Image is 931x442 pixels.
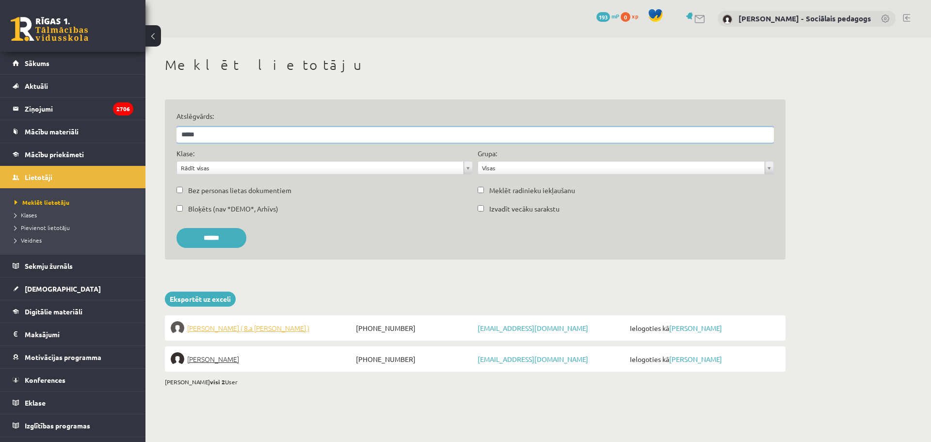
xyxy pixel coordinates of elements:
span: 193 [596,12,610,22]
span: Pievienot lietotāju [15,224,70,231]
label: Meklēt radinieku iekļaušanu [489,185,575,196]
span: Mācību materiāli [25,127,79,136]
a: Konferences [13,369,133,391]
span: Visas [482,162,761,174]
a: Eklase [13,392,133,414]
a: Izglītības programas [13,414,133,437]
span: Izglītības programas [25,421,90,430]
span: [PERSON_NAME] [187,352,239,366]
a: Digitālie materiāli [13,300,133,323]
span: Ielogoties kā [627,321,780,335]
span: Klases [15,211,37,219]
label: Bez personas lietas dokumentiem [188,185,291,196]
span: Mācību priekšmeti [25,150,84,159]
a: Ziņojumi2706 [13,98,133,120]
a: Sekmju žurnāls [13,255,133,277]
label: Izvadīt vecāku sarakstu [489,204,560,214]
a: Pievienot lietotāju [15,223,136,232]
img: Dagnija Gaubšteina - Sociālais pedagogs [722,15,732,24]
a: 193 mP [596,12,619,20]
a: Klases [15,211,136,219]
h1: Meklēt lietotāju [165,57,786,73]
a: [PERSON_NAME] ( 8.a [PERSON_NAME] ) [171,321,353,335]
a: Mācību materiāli [13,120,133,143]
a: [PERSON_NAME] [669,324,722,332]
span: Aktuāli [25,82,48,90]
a: [DEMOGRAPHIC_DATA] [13,278,133,300]
a: Rādīt visas [177,162,472,174]
span: Digitālie materiāli [25,307,82,316]
span: mP [611,12,619,20]
span: Rādīt visas [181,162,460,174]
i: 2706 [113,102,133,115]
a: Rīgas 1. Tālmācības vidusskola [11,17,88,41]
a: [PERSON_NAME] - Sociālais pedagogs [738,14,871,23]
span: Konferences [25,376,65,384]
a: Sākums [13,52,133,74]
a: Veidnes [15,236,136,245]
a: [EMAIL_ADDRESS][DOMAIN_NAME] [478,324,588,332]
span: Sākums [25,59,49,67]
span: Ielogoties kā [627,352,780,366]
a: Visas [478,162,773,174]
span: [PERSON_NAME] ( 8.a [PERSON_NAME] ) [187,321,309,335]
label: Bloķēts (nav *DEMO*, Arhīvs) [188,204,278,214]
label: Klase: [177,148,194,159]
div: [PERSON_NAME] User [165,377,786,386]
span: [DEMOGRAPHIC_DATA] [25,284,101,293]
a: [EMAIL_ADDRESS][DOMAIN_NAME] [478,355,588,363]
span: Motivācijas programma [25,353,101,361]
span: Meklēt lietotāju [15,198,69,206]
legend: Maksājumi [25,323,133,345]
img: Sofija Borsa [171,352,184,366]
a: Maksājumi [13,323,133,345]
a: [PERSON_NAME] [669,355,722,363]
a: Lietotāji [13,166,133,188]
b: visi 2 [210,378,225,386]
span: Veidnes [15,236,42,244]
a: Motivācijas programma [13,346,133,368]
legend: Ziņojumi [25,98,133,120]
a: Meklēt lietotāju [15,198,136,207]
a: Mācību priekšmeti [13,143,133,165]
a: 0 xp [621,12,643,20]
img: Margarita Borsa [171,321,184,335]
span: 0 [621,12,630,22]
span: Lietotāji [25,173,52,181]
span: [PHONE_NUMBER] [353,321,475,335]
label: Grupa: [478,148,497,159]
a: [PERSON_NAME] [171,352,353,366]
span: Sekmju žurnāls [25,262,73,270]
span: xp [632,12,638,20]
label: Atslēgvārds: [177,111,774,121]
a: Eksportēt uz exceli [165,292,236,307]
span: Eklase [25,398,46,407]
a: Aktuāli [13,75,133,97]
span: [PHONE_NUMBER] [353,352,475,366]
